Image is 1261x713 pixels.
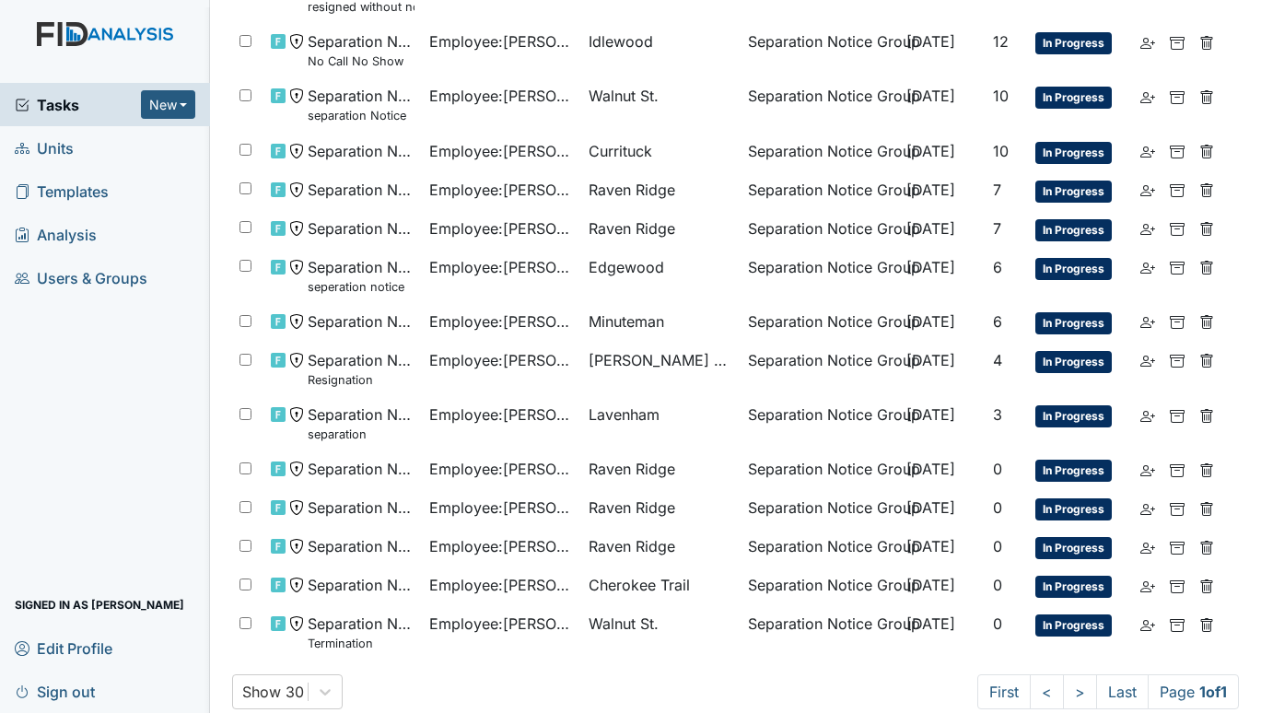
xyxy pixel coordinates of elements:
a: Archive [1170,30,1185,53]
a: Archive [1170,497,1185,519]
span: Edgewood [589,256,664,278]
td: Separation Notice Group [741,133,900,171]
td: Separation Notice Group [741,171,900,210]
span: Separation Notice [308,179,415,201]
span: Employee : [PERSON_NAME] [429,458,574,480]
td: Separation Notice Group [741,249,900,303]
span: Separation Notice Termination [308,613,415,652]
span: [DATE] [906,614,955,633]
span: Employee : [PERSON_NAME] [429,140,574,162]
span: 0 [993,576,1002,594]
span: 4 [993,351,1002,369]
span: Employee : [PERSON_NAME] [429,613,574,635]
span: In Progress [1035,351,1112,373]
span: 0 [993,537,1002,555]
span: Separation Notice [308,217,415,240]
span: Minuteman [589,310,664,333]
span: Raven Ridge [589,535,675,557]
span: [DATE] [906,32,955,51]
span: In Progress [1035,498,1112,520]
span: Separation Notice [308,310,415,333]
span: In Progress [1035,181,1112,203]
span: [DATE] [906,537,955,555]
a: Archive [1170,613,1185,635]
span: Employee : [PERSON_NAME] [429,179,574,201]
span: Separation Notice seperation notice [308,256,415,296]
a: Archive [1170,458,1185,480]
span: Raven Ridge [589,217,675,240]
a: Delete [1199,497,1214,519]
span: Currituck [589,140,652,162]
small: seperation notice [308,278,415,296]
a: Delete [1199,256,1214,278]
td: Separation Notice Group [741,303,900,342]
a: Archive [1170,179,1185,201]
span: [DATE] [906,258,955,276]
span: [DATE] [906,351,955,369]
td: Separation Notice Group [741,342,900,396]
span: 0 [993,460,1002,478]
span: [DATE] [906,405,955,424]
td: Separation Notice Group [741,605,900,660]
a: Tasks [15,94,141,116]
span: [DATE] [906,181,955,199]
span: Employee : [PERSON_NAME] [429,30,574,53]
a: Archive [1170,85,1185,107]
span: [PERSON_NAME] Loop [589,349,733,371]
a: Delete [1199,85,1214,107]
span: In Progress [1035,32,1112,54]
span: Signed in as [PERSON_NAME] [15,590,184,619]
a: Archive [1170,140,1185,162]
a: First [977,674,1031,709]
td: Separation Notice Group [741,23,900,77]
span: Employee : [PERSON_NAME] [429,217,574,240]
a: Archive [1170,403,1185,426]
a: Archive [1170,217,1185,240]
span: In Progress [1035,312,1112,334]
small: No Call No Show [308,53,415,70]
span: Employee : [PERSON_NAME] [429,497,574,519]
span: 7 [993,219,1001,238]
span: 10 [993,142,1009,160]
span: Units [15,134,74,162]
a: Delete [1199,574,1214,596]
span: 6 [993,258,1002,276]
span: Employee : [PERSON_NAME], [PERSON_NAME] [429,349,574,371]
span: Separation Notice [308,458,415,480]
td: Separation Notice Group [741,210,900,249]
td: Separation Notice Group [741,489,900,528]
span: Idlewood [589,30,653,53]
div: Show 30 [242,681,304,703]
a: Delete [1199,458,1214,480]
span: Raven Ridge [589,458,675,480]
span: 12 [993,32,1009,51]
span: [DATE] [906,87,955,105]
small: separation [308,426,415,443]
a: Delete [1199,217,1214,240]
a: > [1063,674,1097,709]
span: In Progress [1035,614,1112,637]
span: In Progress [1035,219,1112,241]
a: Delete [1199,310,1214,333]
span: Users & Groups [15,263,147,292]
span: [DATE] [906,142,955,160]
span: Analysis [15,220,97,249]
a: Archive [1170,256,1185,278]
span: Separation Notice Resignation [308,349,415,389]
small: Termination [308,635,415,652]
a: Archive [1170,349,1185,371]
span: Lavenham [589,403,660,426]
small: separation Notice [308,107,415,124]
span: Templates [15,177,109,205]
span: 10 [993,87,1009,105]
span: In Progress [1035,87,1112,109]
span: [DATE] [906,312,955,331]
span: Sign out [15,677,95,706]
a: Delete [1199,179,1214,201]
span: Separation Notice [308,574,415,596]
td: Separation Notice Group [741,450,900,489]
span: 3 [993,405,1002,424]
a: Last [1096,674,1149,709]
span: In Progress [1035,258,1112,280]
